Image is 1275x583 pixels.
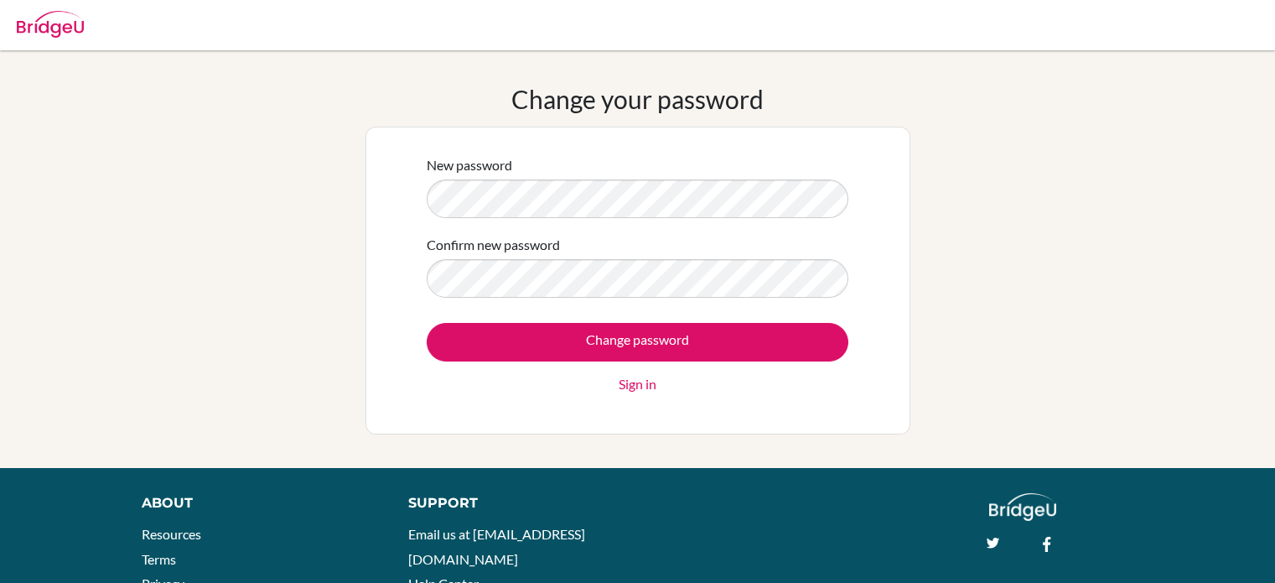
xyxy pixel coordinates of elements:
a: Email us at [EMAIL_ADDRESS][DOMAIN_NAME] [408,526,585,567]
img: Bridge-U [17,11,84,38]
img: logo_white@2x-f4f0deed5e89b7ecb1c2cc34c3e3d731f90f0f143d5ea2071677605dd97b5244.png [989,493,1057,521]
a: Sign in [619,374,656,394]
div: About [142,493,371,513]
div: Support [408,493,619,513]
a: Resources [142,526,201,542]
a: Terms [142,551,176,567]
input: Change password [427,323,848,362]
label: New password [427,155,512,175]
h1: Change your password [511,84,764,114]
label: Confirm new password [427,235,560,255]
